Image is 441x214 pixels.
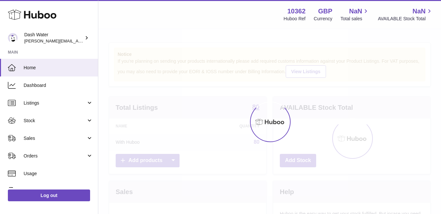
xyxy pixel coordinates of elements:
span: Total sales [340,16,370,22]
span: Stock [24,118,86,124]
span: Home [24,65,93,71]
div: Currency [314,16,333,22]
strong: GBP [318,7,332,16]
span: AVAILABLE Stock Total [378,16,433,22]
span: Listings [24,100,86,106]
span: [PERSON_NAME][EMAIL_ADDRESS][DOMAIN_NAME] [24,38,131,43]
span: Dashboard [24,82,93,89]
div: Dash Water [24,32,83,44]
strong: 10362 [287,7,306,16]
a: Log out [8,189,90,201]
span: NaN [412,7,426,16]
span: Sales [24,135,86,141]
span: NaN [349,7,362,16]
img: james@dash-water.com [8,33,18,43]
a: NaN Total sales [340,7,370,22]
span: Orders [24,153,86,159]
div: Huboo Ref [284,16,306,22]
span: Usage [24,171,93,177]
a: NaN AVAILABLE Stock Total [378,7,433,22]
